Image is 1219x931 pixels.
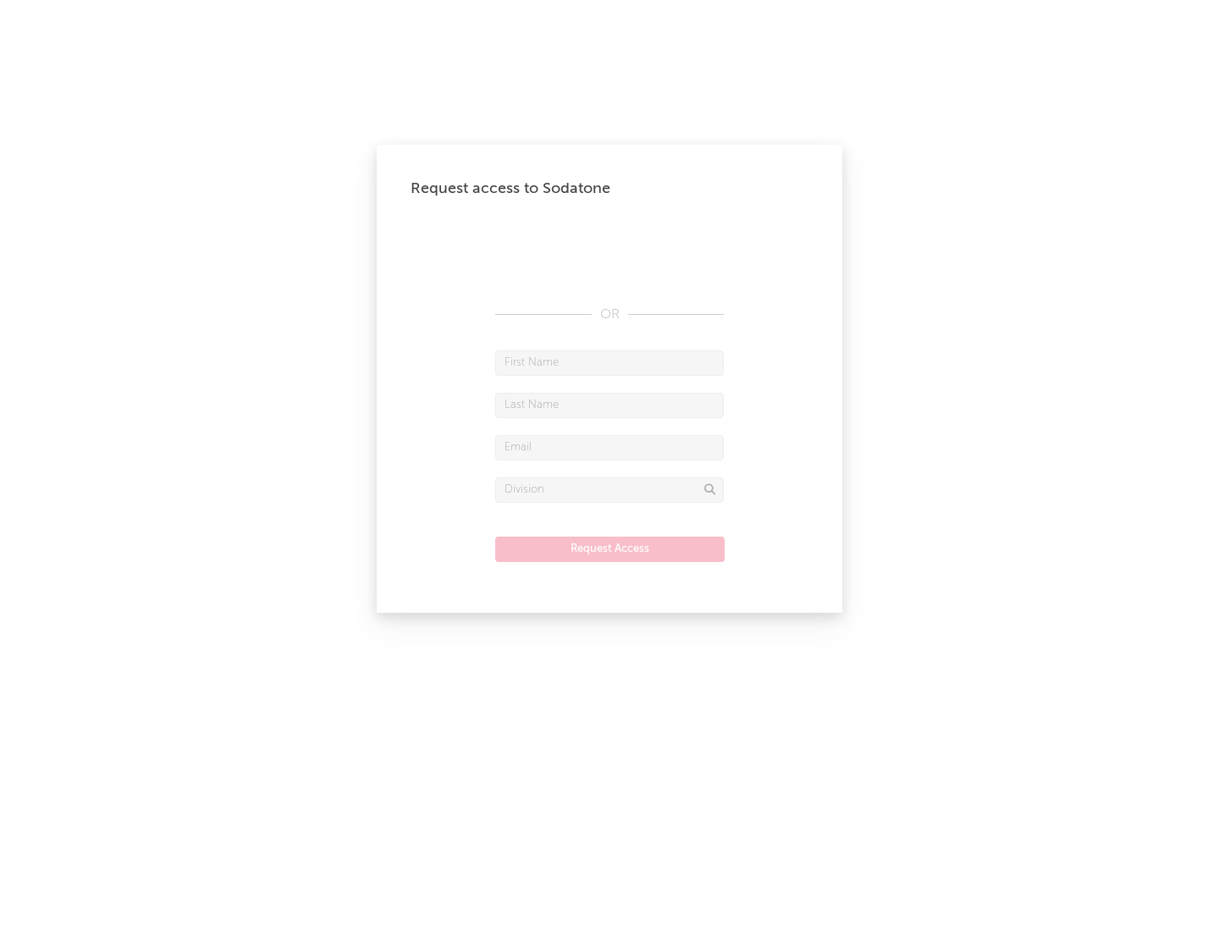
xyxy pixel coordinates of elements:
div: Request access to Sodatone [411,179,808,199]
input: Email [495,435,724,460]
div: OR [495,305,724,325]
button: Request Access [495,537,725,562]
input: Last Name [495,393,724,418]
input: First Name [495,350,724,376]
input: Division [495,477,724,503]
